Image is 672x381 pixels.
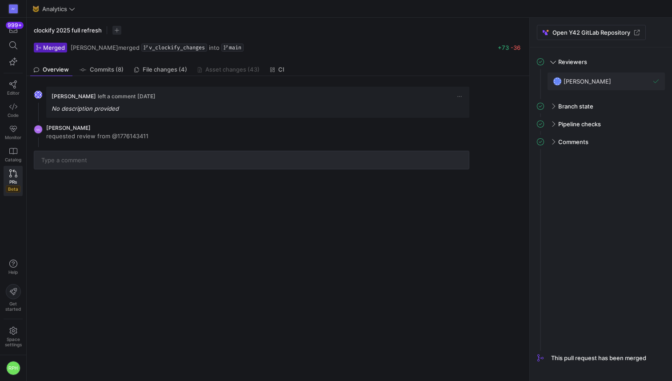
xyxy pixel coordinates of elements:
div: VU [34,125,43,134]
img: https://secure.gravatar.com/avatar/bc5e36956eeabdc62513c805e40b4982ef48e6eb8dc73e92deb5dccf41164f... [34,90,43,99]
a: Spacesettings [4,323,23,351]
div: AV [9,4,18,13]
span: Space settings [5,337,22,347]
mat-expansion-panel-header: This pull request has been merged [537,351,665,365]
span: Catalog [5,157,21,162]
span: -36 [511,44,520,51]
span: This pull request has been merged [551,354,646,361]
span: Editor [7,90,20,96]
button: RPH [4,359,23,377]
span: clockify 2025 full refresh [34,27,102,34]
span: Beta [6,185,20,193]
span: Code [8,112,19,118]
span: PRs [9,179,17,184]
span: Monitor [5,135,21,140]
a: AV [4,1,23,16]
a: Open Y42 GitLab Repository [537,25,646,40]
button: 🐱Analytics [30,3,77,15]
p: requested review from @1776143411 [46,132,148,140]
span: CI [278,67,284,72]
span: Commits (8) [90,67,124,72]
span: main [229,44,241,51]
a: Code [4,99,23,121]
input: Type a comment [41,156,462,164]
a: PRsBeta [4,166,23,196]
span: Merged [43,44,65,51]
div: 999+ [6,22,24,29]
span: Open Y42 GitLab Repository [552,29,630,36]
div: This pull request has been merged [537,365,665,374]
mat-expansion-panel-header: Pipeline checks [537,117,665,131]
mat-expansion-panel-header: Branch state [537,99,665,113]
a: v_clockify_changes [141,44,207,52]
span: [PERSON_NAME] [564,78,611,85]
span: Pipeline checks [558,120,601,128]
button: Getstarted [4,281,23,315]
span: v_clockify_changes [149,44,205,51]
a: main [221,44,244,52]
span: Branch state [558,103,593,110]
img: https://secure.gravatar.com/avatar/589b3e328f70993a479a7e271b989510268337f8d63df6586dde836b10cc93... [553,77,562,86]
span: Comments [558,138,588,145]
span: +73 [498,44,509,51]
span: [PERSON_NAME] [71,44,118,51]
div: Reviewers [537,72,665,99]
a: Editor [4,77,23,99]
span: into [209,44,220,51]
span: 🐱 [32,6,39,12]
span: Get started [5,301,21,312]
div: RPH [6,361,20,375]
button: 999+ [4,21,23,37]
span: Analytics [42,5,67,12]
span: File changes (4) [143,67,187,72]
span: left a comment [98,93,136,100]
span: [PERSON_NAME] [46,124,91,131]
em: No description provided [52,105,119,112]
span: [PERSON_NAME] [52,93,96,100]
span: Overview [43,67,69,72]
span: merged [71,44,140,51]
a: Catalog [4,144,23,166]
mat-expansion-panel-header: Comments [537,135,665,149]
span: Help [8,269,19,275]
mat-expansion-panel-header: Reviewers [537,55,665,69]
a: Monitor [4,121,23,144]
span: Reviewers [558,58,587,65]
span: [DATE] [137,93,156,100]
button: Help [4,256,23,279]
